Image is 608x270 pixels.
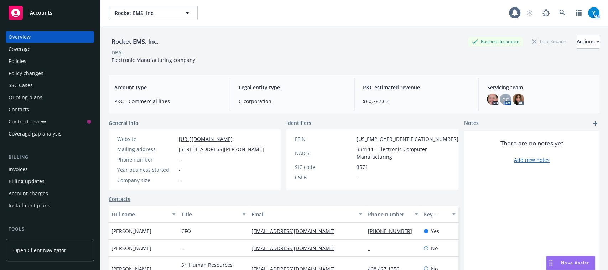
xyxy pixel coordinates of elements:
[9,55,26,67] div: Policies
[6,116,94,127] a: Contract review
[431,227,439,235] span: Yes
[572,6,586,20] a: Switch app
[239,84,345,91] span: Legal entity type
[6,128,94,139] a: Coverage gap analysis
[6,68,94,79] a: Policy changes
[295,174,354,181] div: CSLB
[181,227,191,235] span: CFO
[295,149,354,157] div: NAICS
[6,200,94,211] a: Installment plans
[295,135,354,143] div: FEIN
[239,97,345,105] span: C-corporation
[114,97,221,105] span: P&C - Commercial lines
[13,247,66,254] span: Open Client Navigator
[251,211,354,218] div: Email
[114,84,221,91] span: Account type
[588,7,599,18] img: photo
[111,211,168,218] div: Full name
[6,3,94,23] a: Accounts
[117,135,176,143] div: Website
[286,119,311,127] span: Identifiers
[6,43,94,55] a: Coverage
[6,154,94,161] div: Billing
[487,84,594,91] span: Servicing team
[9,80,33,91] div: SSC Cases
[500,139,563,148] span: There are no notes yet
[555,6,570,20] a: Search
[368,211,410,218] div: Phone number
[295,163,354,171] div: SIC code
[431,244,438,252] span: No
[109,119,139,127] span: General info
[179,176,181,184] span: -
[9,92,42,103] div: Quoting plans
[115,9,176,17] span: Rocket EMS, Inc.
[117,145,176,153] div: Mailing address
[9,68,43,79] div: Policy changes
[6,104,94,115] a: Contacts
[111,227,151,235] span: [PERSON_NAME]
[357,145,458,160] span: 334111 - Electronic Computer Manufacturing
[365,206,421,223] button: Phone number
[117,156,176,163] div: Phone number
[251,245,341,252] a: [EMAIL_ADDRESS][DOMAIN_NAME]
[9,200,50,211] div: Installment plans
[577,35,599,49] button: Actions
[9,104,29,115] div: Contacts
[181,211,238,218] div: Title
[424,211,448,218] div: Key contact
[6,80,94,91] a: SSC Cases
[9,43,31,55] div: Coverage
[468,37,523,46] div: Business Insurance
[9,164,28,175] div: Invoices
[9,116,46,127] div: Contract review
[357,135,458,143] span: [US_EMPLOYER_IDENTIFICATION_NUMBER]
[109,6,198,20] button: Rocket EMS, Inc.
[30,10,52,16] span: Accounts
[6,31,94,43] a: Overview
[6,176,94,187] a: Billing updates
[561,260,589,266] span: Nova Assist
[368,228,418,234] a: [PHONE_NUMBER]
[9,128,62,139] div: Coverage gap analysis
[523,6,537,20] a: Start snowing
[249,206,365,223] button: Email
[179,136,233,142] a: [URL][DOMAIN_NAME]
[111,49,125,56] div: DBA: -
[421,206,458,223] button: Key contact
[546,256,595,270] button: Nova Assist
[368,245,375,252] a: -
[464,119,479,128] span: Notes
[179,156,181,163] span: -
[6,164,94,175] a: Invoices
[514,156,550,164] a: Add new notes
[529,37,571,46] div: Total Rewards
[9,31,31,43] div: Overview
[9,188,48,199] div: Account charges
[6,92,94,103] a: Quoting plans
[109,206,178,223] button: Full name
[357,174,358,181] span: -
[363,97,470,105] span: $60,787.63
[539,6,553,20] a: Report a Bug
[6,188,94,199] a: Account charges
[6,226,94,233] div: Tools
[179,166,181,174] span: -
[502,96,509,103] span: GC
[487,94,498,105] img: photo
[111,57,195,63] span: Electronic Manufacturing company
[6,55,94,67] a: Policies
[577,35,599,48] div: Actions
[363,84,470,91] span: P&C estimated revenue
[178,206,248,223] button: Title
[109,195,130,203] a: Contacts
[9,176,45,187] div: Billing updates
[181,244,183,252] span: -
[109,37,161,46] div: Rocket EMS, Inc.
[251,228,341,234] a: [EMAIL_ADDRESS][DOMAIN_NAME]
[179,145,264,153] span: [STREET_ADDRESS][PERSON_NAME]
[111,244,151,252] span: [PERSON_NAME]
[546,256,555,270] div: Drag to move
[357,163,368,171] span: 3571
[117,176,176,184] div: Company size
